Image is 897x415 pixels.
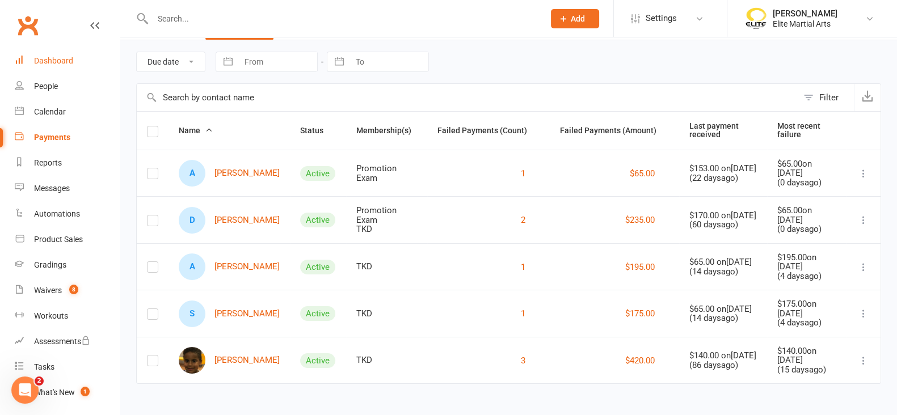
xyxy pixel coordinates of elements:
[34,311,68,320] div: Workouts
[819,91,839,104] div: Filter
[179,300,205,327] div: Siddharth Satish
[437,124,540,137] button: Failed Payments (Count)
[300,124,336,137] button: Status
[777,178,836,188] div: ( 0 days ago)
[81,387,90,396] span: 1
[356,164,417,183] div: Promotion Exam
[356,206,417,225] div: Promotion Exam
[15,278,120,303] a: Waivers 8
[521,213,525,227] button: 2
[798,84,854,111] button: Filter
[346,112,427,150] th: Membership(s)
[300,166,335,181] div: Active
[689,304,756,314] div: $65.00 on [DATE]
[625,307,655,320] button: $175.00
[300,260,335,274] div: Active
[625,260,655,274] button: $195.00
[521,260,525,274] button: 1
[625,354,655,367] button: $420.00
[34,158,62,167] div: Reports
[689,351,756,361] div: $140.00 on [DATE]
[777,253,836,272] div: $195.00 on [DATE]
[15,74,120,99] a: People
[179,347,280,374] a: Alejandro Yamin[PERSON_NAME]
[34,337,90,346] div: Assessments
[679,112,767,150] th: Last payment received
[689,173,756,183] div: ( 22 days ago)
[300,126,336,135] span: Status
[773,19,837,29] div: Elite Martial Arts
[15,176,120,201] a: Messages
[137,84,798,111] input: Search by contact name
[777,206,836,225] div: $65.00 on [DATE]
[34,107,66,116] div: Calendar
[689,361,756,370] div: ( 86 days ago)
[773,9,837,19] div: [PERSON_NAME]
[560,124,669,137] button: Failed Payments (Amount)
[15,380,120,405] a: What's New1
[15,303,120,329] a: Workouts
[689,164,756,173] div: $153.00 on [DATE]
[238,52,317,71] input: From
[300,306,335,321] div: Active
[179,126,213,135] span: Name
[689,314,756,323] div: ( 14 days ago)
[777,346,836,365] div: $140.00 on [DATE]
[356,225,417,234] div: TKD
[15,252,120,278] a: Gradings
[300,213,335,227] div: Active
[34,209,80,218] div: Automations
[34,56,73,65] div: Dashboard
[35,376,44,386] span: 2
[34,235,83,244] div: Product Sales
[689,257,756,267] div: $65.00 on [DATE]
[777,299,836,318] div: $175.00 on [DATE]
[689,220,756,230] div: ( 60 days ago)
[521,307,525,320] button: 1
[689,211,756,221] div: $170.00 on [DATE]
[551,9,599,28] button: Add
[34,286,62,295] div: Waivers
[34,388,75,397] div: What's New
[689,267,756,277] div: ( 14 days ago)
[15,329,120,354] a: Assessments
[744,7,767,30] img: thumb_image1508806937.png
[15,201,120,227] a: Automations
[777,225,836,234] div: ( 0 days ago)
[767,112,847,150] th: Most recent failure
[34,362,54,371] div: Tasks
[630,167,655,180] button: $65.00
[646,6,677,31] span: Settings
[571,14,585,23] span: Add
[179,207,205,234] div: Daniel Perez
[179,124,213,137] button: Name
[179,347,205,374] img: Alejandro Yamin
[15,354,120,380] a: Tasks
[777,159,836,178] div: $65.00 on [DATE]
[34,133,70,142] div: Payments
[179,253,205,280] div: Aditya Satish
[34,184,70,193] div: Messages
[34,260,66,269] div: Gradings
[149,11,536,27] input: Search...
[300,353,335,368] div: Active
[179,160,205,187] div: Andres Perez
[69,285,78,294] span: 8
[15,125,120,150] a: Payments
[777,365,836,375] div: ( 15 days ago)
[560,126,669,135] span: Failed Payments (Amount)
[349,52,428,71] input: To
[777,318,836,328] div: ( 4 days ago)
[777,272,836,281] div: ( 4 days ago)
[179,207,280,234] a: D[PERSON_NAME]
[11,376,39,404] iframe: Intercom live chat
[179,160,280,187] a: A[PERSON_NAME]
[356,262,417,272] div: TKD
[625,213,655,227] button: $235.00
[437,126,540,135] span: Failed Payments (Count)
[15,48,120,74] a: Dashboard
[521,354,525,367] button: 3
[14,11,42,40] a: Clubworx
[15,99,120,125] a: Calendar
[356,355,417,365] div: TKD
